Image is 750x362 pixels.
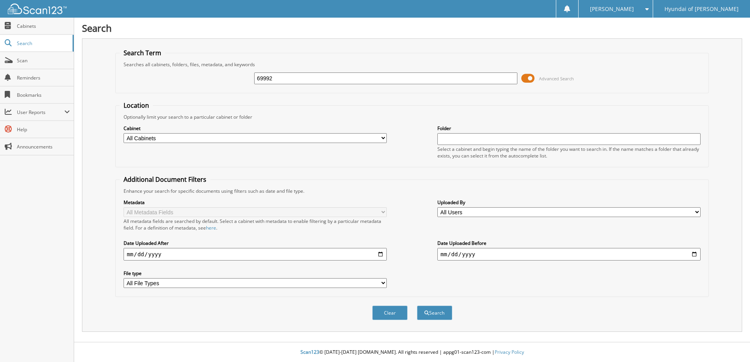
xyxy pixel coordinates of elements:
legend: Additional Document Filters [120,175,210,184]
span: Reminders [17,74,70,81]
label: File type [124,270,387,277]
span: Search [17,40,69,47]
label: Metadata [124,199,387,206]
a: Privacy Policy [495,349,524,355]
label: Date Uploaded Before [437,240,701,246]
div: Searches all cabinets, folders, files, metadata, and keywords [120,61,704,68]
div: Enhance your search for specific documents using filters such as date and file type. [120,188,704,194]
span: Announcements [17,143,70,150]
input: start [124,248,387,261]
label: Cabinet [124,125,387,132]
a: here [206,224,216,231]
button: Clear [372,306,408,320]
span: [PERSON_NAME] [590,7,634,11]
iframe: Chat Widget [711,324,750,362]
label: Folder [437,125,701,132]
img: scan123-logo-white.svg [8,4,67,14]
div: Select a cabinet and begin typing the name of the folder you want to search in. If the name match... [437,146,701,159]
div: Optionally limit your search to a particular cabinet or folder [120,114,704,120]
span: User Reports [17,109,64,116]
span: Advanced Search [539,76,574,81]
span: Cabinets [17,23,70,29]
label: Uploaded By [437,199,701,206]
span: Scan [17,57,70,64]
input: end [437,248,701,261]
legend: Search Term [120,49,165,57]
label: Date Uploaded After [124,240,387,246]
div: All metadata fields are searched by default. Select a cabinet with metadata to enable filtering b... [124,218,387,231]
legend: Location [120,101,153,110]
button: Search [417,306,452,320]
span: Scan123 [300,349,319,355]
span: Hyundai of [PERSON_NAME] [664,7,739,11]
span: Help [17,126,70,133]
h1: Search [82,22,742,34]
span: Bookmarks [17,92,70,98]
div: © [DATE]-[DATE] [DOMAIN_NAME]. All rights reserved | appg01-scan123-com | [74,343,750,362]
